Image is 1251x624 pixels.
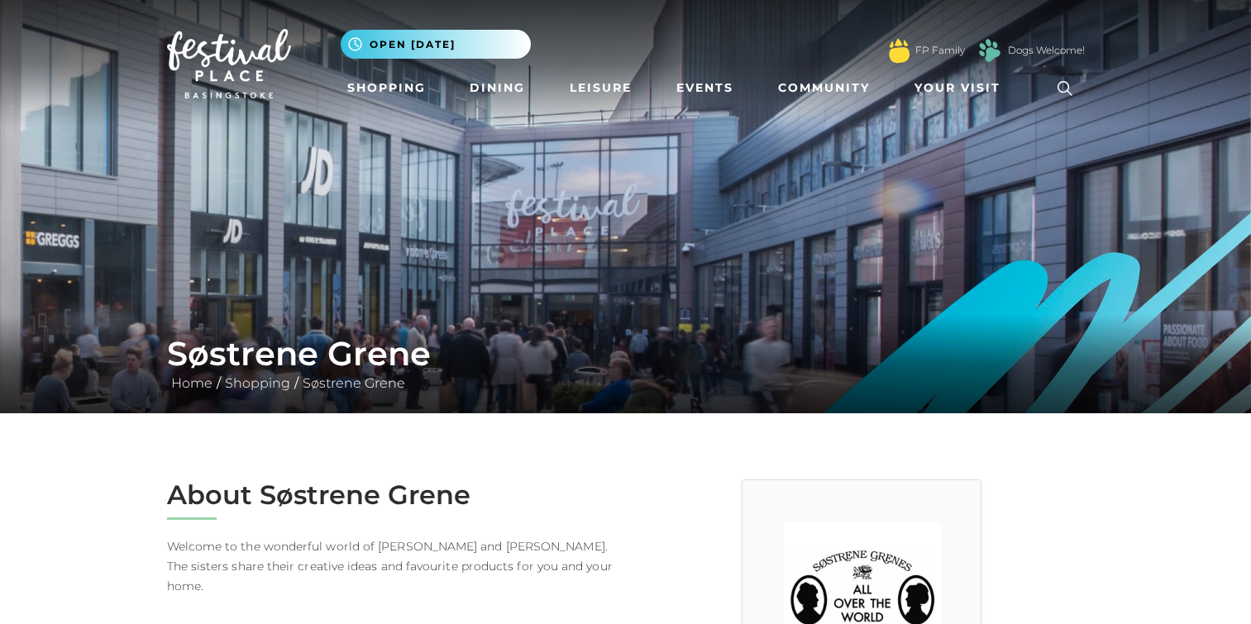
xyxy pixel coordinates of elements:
[1008,43,1085,58] a: Dogs Welcome!
[670,73,740,103] a: Events
[563,73,638,103] a: Leisure
[167,29,291,98] img: Festival Place Logo
[915,43,965,58] a: FP Family
[771,73,876,103] a: Community
[341,73,432,103] a: Shopping
[341,30,531,59] button: Open [DATE]
[298,375,409,391] a: Søstrene Grene
[221,375,294,391] a: Shopping
[155,334,1097,393] div: / /
[167,375,217,391] a: Home
[370,37,456,52] span: Open [DATE]
[908,73,1015,103] a: Your Visit
[167,334,1085,374] h1: Søstrene Grene
[167,536,614,596] p: Welcome to the wonderful world of [PERSON_NAME] and [PERSON_NAME]. The sisters share their creati...
[167,479,614,511] h2: About Søstrene Grene
[463,73,532,103] a: Dining
[914,79,1000,97] span: Your Visit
